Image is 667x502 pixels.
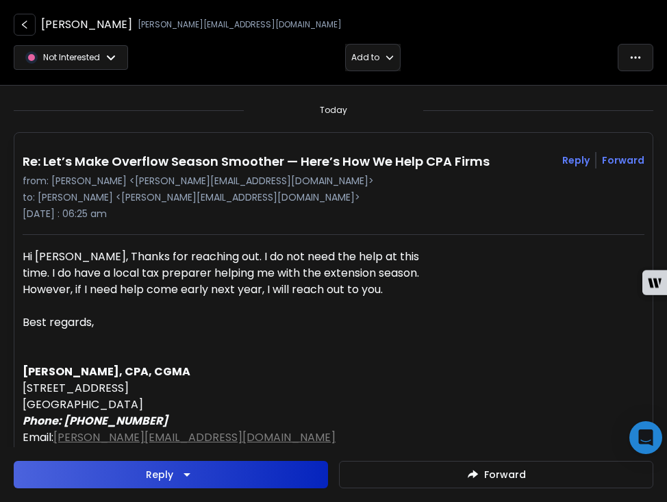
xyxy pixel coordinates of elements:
[23,364,190,379] b: [PERSON_NAME], CPA, CGMA
[23,413,168,429] i: Phone: [PHONE_NUMBER]
[339,461,653,488] button: Forward
[23,380,423,397] div: [STREET_ADDRESS]
[23,249,423,298] div: Hi [PERSON_NAME], Thanks for reaching out. I do not need the help at this time. I do have a local...
[23,190,644,204] p: to: [PERSON_NAME] <[PERSON_NAME][EMAIL_ADDRESS][DOMAIN_NAME]>
[562,153,590,167] button: Reply
[23,207,644,221] p: [DATE] : 06:25 am
[23,174,644,188] p: from: [PERSON_NAME] <[PERSON_NAME][EMAIL_ADDRESS][DOMAIN_NAME]>
[14,461,328,488] button: Reply
[73,446,172,462] a: [DOMAIN_NAME]
[23,446,172,462] i: Website:
[53,429,336,445] a: [PERSON_NAME][EMAIL_ADDRESS][DOMAIN_NAME]
[602,153,644,167] div: Forward
[629,421,662,454] div: Open Intercom Messenger
[146,468,173,481] div: Reply
[14,44,128,71] button: Not Interested
[320,105,347,116] p: Today
[23,314,423,331] div: Best regards,
[23,152,490,171] h1: Re: Let’s Make Overflow Season Smoother — Here’s How We Help CPA Firms
[23,429,423,446] div: Email:
[23,397,423,413] div: [GEOGRAPHIC_DATA]
[351,52,379,63] p: Add to
[43,52,100,63] p: Not Interested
